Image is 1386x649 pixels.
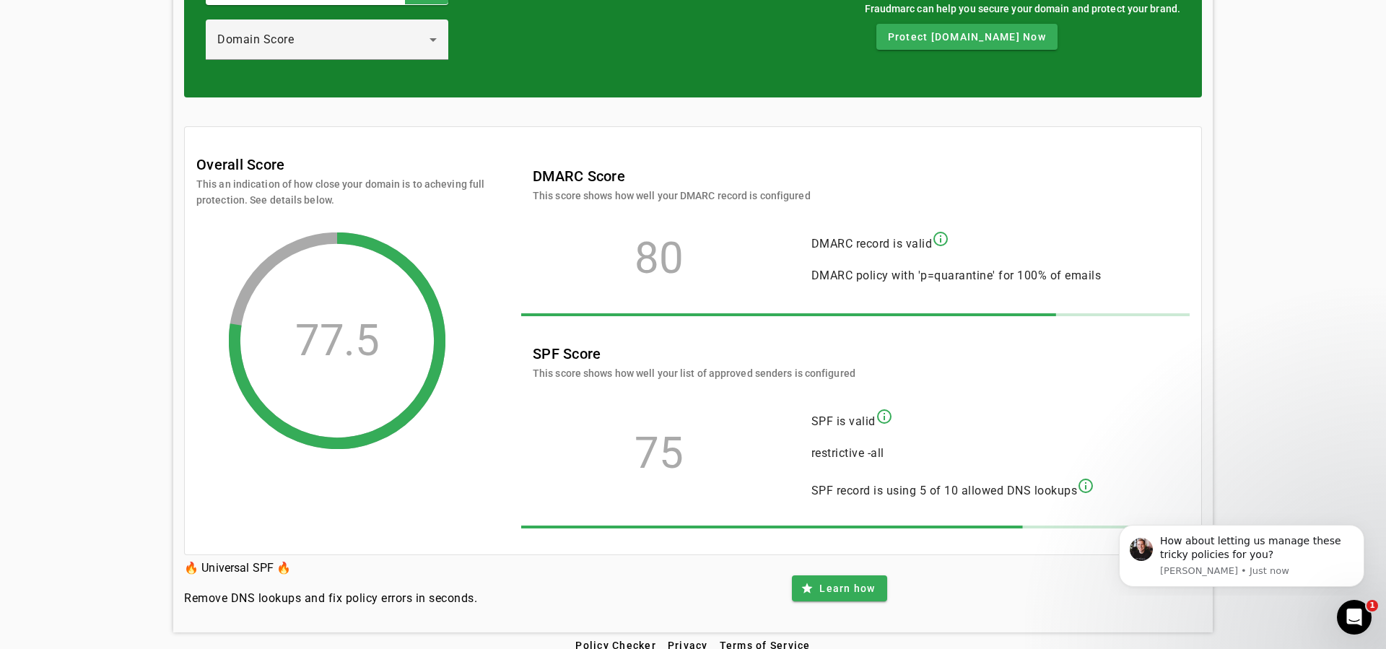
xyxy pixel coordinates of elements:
[533,342,855,365] mat-card-title: SPF Score
[811,446,884,460] span: restrictive -all
[295,334,379,348] div: 77.5
[533,188,811,204] mat-card-subtitle: This score shows how well your DMARC record is configured
[196,176,485,208] mat-card-subtitle: This an indication of how close your domain is to acheving full protection. See details below.
[876,24,1058,50] button: Protect [DOMAIN_NAME] Now
[811,237,933,251] span: DMARC record is valid
[533,446,785,461] div: 75
[865,1,1181,17] div: Fraudmarc can help you secure your domain and protect your brand.
[888,30,1046,44] span: Protect [DOMAIN_NAME] Now
[1367,600,1378,611] span: 1
[184,558,477,578] h3: 🔥 Universal SPF 🔥
[1077,477,1094,495] mat-icon: info_outline
[811,414,876,428] span: SPF is valid
[184,590,477,607] h4: Remove DNS lookups and fix policy errors in seconds.
[792,575,886,601] button: Learn how
[932,230,949,248] mat-icon: info_outline
[819,581,875,596] span: Learn how
[1097,512,1386,596] iframe: Intercom notifications message
[533,251,785,266] div: 80
[811,269,1102,282] span: DMARC policy with 'p=quarantine' for 100% of emails
[533,165,811,188] mat-card-title: DMARC Score
[811,484,1078,497] span: SPF record is using 5 of 10 allowed DNS lookups
[876,408,893,425] mat-icon: info_outline
[533,365,855,381] mat-card-subtitle: This score shows how well your list of approved senders is configured
[1337,600,1372,635] iframe: Intercom live chat
[217,32,294,46] span: Domain Score
[196,153,284,176] mat-card-title: Overall Score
